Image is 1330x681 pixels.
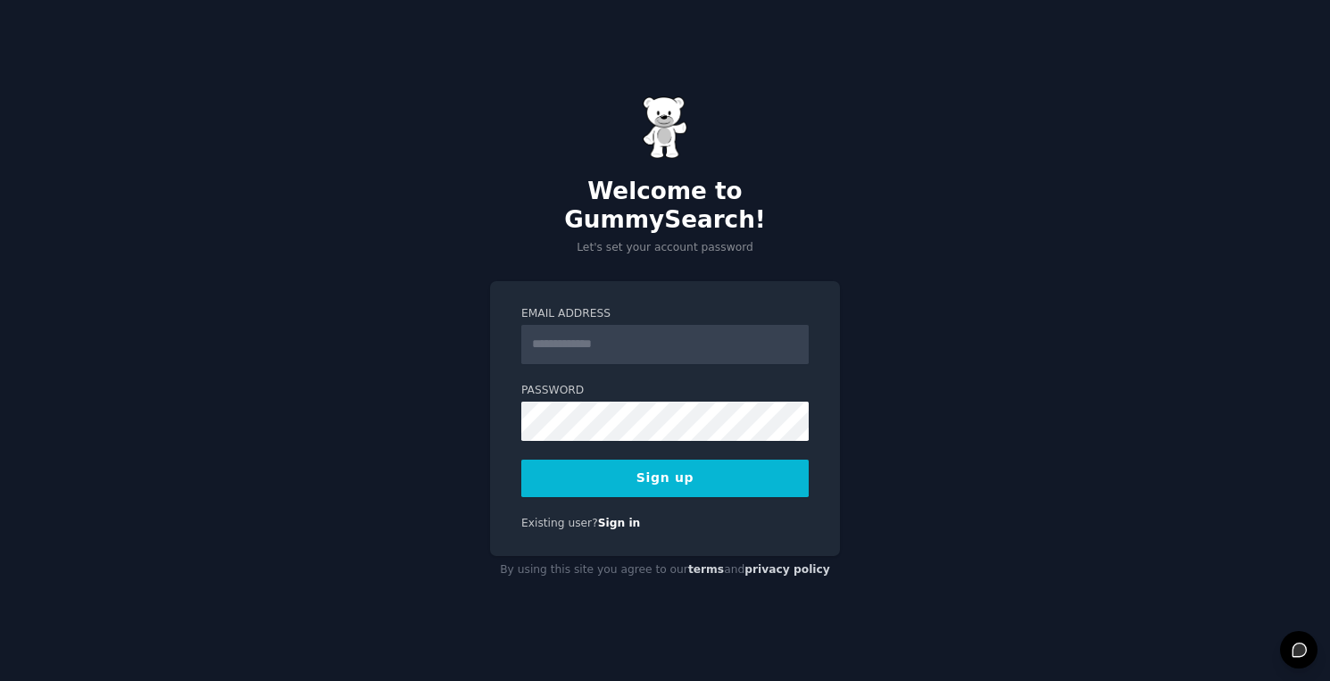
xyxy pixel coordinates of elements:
[688,563,724,576] a: terms
[521,383,809,399] label: Password
[490,178,840,234] h2: Welcome to GummySearch!
[744,563,830,576] a: privacy policy
[490,556,840,585] div: By using this site you agree to our and
[521,460,809,497] button: Sign up
[521,306,809,322] label: Email Address
[521,517,598,529] span: Existing user?
[490,240,840,256] p: Let's set your account password
[643,96,687,159] img: Gummy Bear
[598,517,641,529] a: Sign in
